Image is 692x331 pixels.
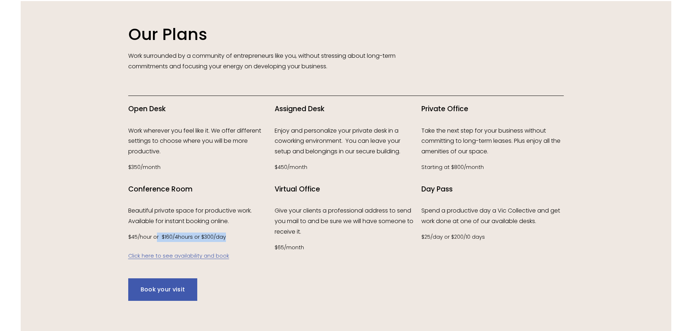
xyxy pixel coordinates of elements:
[275,126,417,157] p: Enjoy and personalize your private desk in a coworking environment. You can leave your setup and ...
[275,104,417,114] h4: Assigned Desk
[128,24,564,45] h2: Our Plans
[128,163,271,172] p: $350/month
[128,252,229,259] a: Click here to see availability and book
[128,104,271,114] h4: Open Desk
[421,233,564,242] p: $25/day or $200/10 days
[128,185,271,194] h4: Conference Room
[128,51,417,72] p: Work surrounded by a community of entrepreneurs like you, without stressing about long-term commi...
[275,206,417,237] p: Give your clients a professional address to send you mail to and be sure we will have someone to ...
[421,163,564,172] p: Starting at $800/month
[421,206,564,227] p: Spend a productive day a Vic Collective and get work done at one of our available desks.
[128,206,271,227] p: Beautiful private space for productive work. Available for instant booking online.
[275,243,417,253] p: $65/month
[128,233,271,261] p: $45/hour or $160/4hours or $300/day
[275,185,417,194] h4: Virtual Office
[421,126,564,157] p: Take the next step for your business without committing to long-term leases. Plus enjoy all the a...
[275,163,417,172] p: $450/month
[128,278,198,301] a: Book your visit
[421,104,564,114] h4: Private Office
[128,126,271,157] p: Work wherever you feel like it. We offer different settings to choose where you will be more prod...
[421,185,564,194] h4: Day Pass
